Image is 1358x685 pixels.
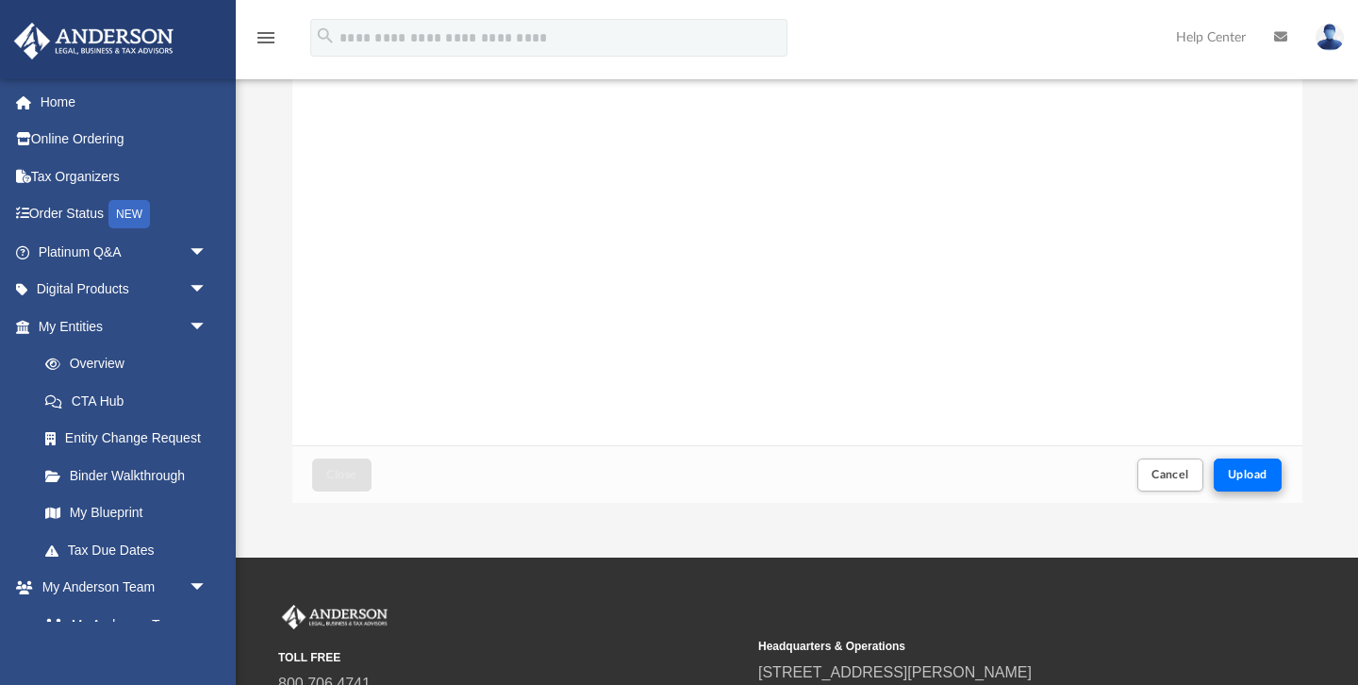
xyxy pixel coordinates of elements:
img: Anderson Advisors Platinum Portal [278,605,391,629]
button: Cancel [1137,459,1203,492]
a: Order StatusNEW [13,195,236,234]
span: arrow_drop_down [189,271,226,309]
a: My Entitiesarrow_drop_down [13,308,236,345]
span: Upload [1228,469,1267,480]
a: Platinum Q&Aarrow_drop_down [13,233,236,271]
a: Entity Change Request [26,420,236,458]
img: Anderson Advisors Platinum Portal [8,23,179,59]
button: Close [312,459,371,492]
i: menu [255,26,277,49]
i: search [315,25,336,46]
a: Tax Due Dates [26,531,236,569]
a: [STREET_ADDRESS][PERSON_NAME] [758,664,1032,680]
a: Home [13,83,236,121]
a: My Anderson Teamarrow_drop_down [13,569,226,607]
img: User Pic [1316,24,1344,51]
a: My Blueprint [26,494,226,532]
a: Overview [26,345,236,383]
span: arrow_drop_down [189,233,226,272]
a: Tax Organizers [13,158,236,195]
button: Upload [1214,459,1282,492]
a: menu [255,36,277,49]
a: CTA Hub [26,382,236,420]
span: arrow_drop_down [189,308,226,346]
small: Headquarters & Operations [758,638,1225,655]
small: TOLL FREE [278,649,745,666]
span: Cancel [1151,469,1189,480]
span: Close [326,469,356,480]
span: arrow_drop_down [189,569,226,608]
a: Digital Productsarrow_drop_down [13,271,236,309]
a: My Anderson Team [26,606,217,643]
div: NEW [108,200,150,228]
a: Online Ordering [13,121,236,159]
a: Binder Walkthrough [26,457,236,494]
